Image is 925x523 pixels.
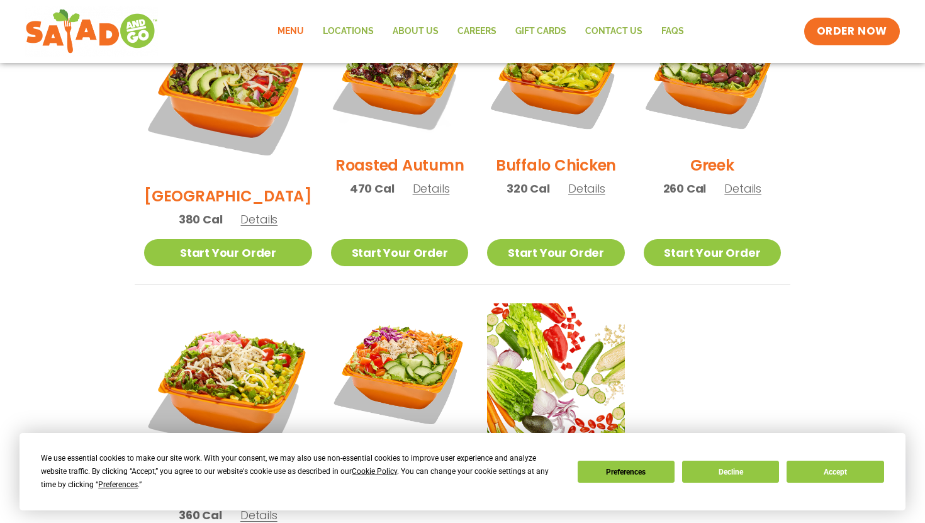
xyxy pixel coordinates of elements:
img: new-SAG-logo-768×292 [25,6,158,57]
span: 470 Cal [350,180,395,197]
span: 380 Cal [179,211,223,228]
a: Menu [268,17,313,46]
a: Start Your Order [644,239,781,266]
nav: Menu [268,17,693,46]
a: Contact Us [576,17,652,46]
span: Details [240,507,277,523]
a: About Us [383,17,448,46]
span: ORDER NOW [817,24,887,39]
button: Decline [682,461,779,483]
img: Product photo for Thai Salad [331,303,468,441]
img: Product photo for Roasted Autumn Salad [331,8,468,145]
img: Product photo for Buffalo Chicken Salad [487,8,624,145]
a: Locations [313,17,383,46]
span: Details [724,181,761,196]
a: Start Your Order [487,239,624,266]
span: Details [240,211,277,227]
a: Careers [448,17,506,46]
h2: Roasted Autumn [335,154,464,176]
span: Details [413,181,450,196]
a: ORDER NOW [804,18,900,45]
img: Product photo for Build Your Own [487,303,624,441]
span: Cookie Policy [352,467,397,476]
a: GIFT CARDS [506,17,576,46]
a: Start Your Order [331,239,468,266]
img: Product photo for Jalapeño Ranch Salad [144,303,312,471]
span: 260 Cal [663,180,707,197]
div: We use essential cookies to make our site work. With your consent, we may also use non-essential ... [41,452,562,492]
button: Accept [787,461,883,483]
h2: [GEOGRAPHIC_DATA] [144,185,312,207]
a: Start Your Order [144,239,312,266]
span: 320 Cal [507,180,550,197]
span: Details [568,181,605,196]
div: Cookie Consent Prompt [20,433,905,510]
h2: Buffalo Chicken [496,154,616,176]
img: Product photo for Greek Salad [644,8,781,145]
h2: Greek [690,154,734,176]
img: Product photo for BBQ Ranch Salad [144,8,312,176]
a: FAQs [652,17,693,46]
button: Preferences [578,461,675,483]
span: Preferences [98,480,138,489]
